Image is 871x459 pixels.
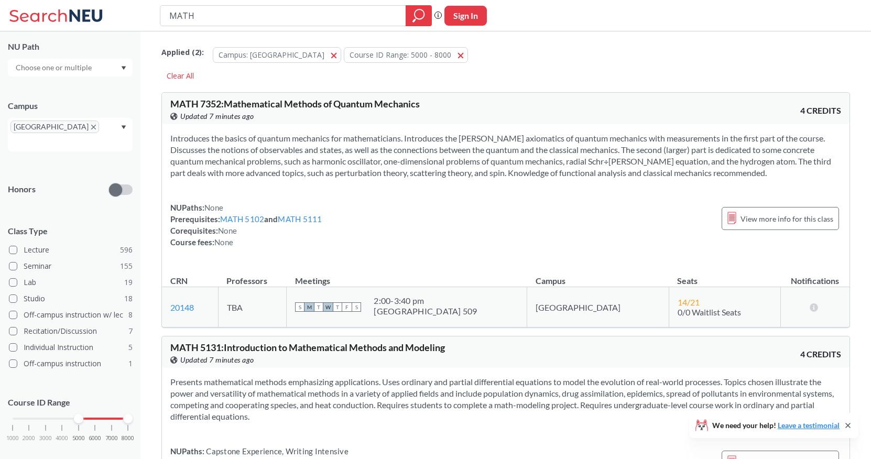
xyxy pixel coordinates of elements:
a: MATH 5111 [278,214,322,224]
td: [GEOGRAPHIC_DATA] [527,287,669,327]
span: T [314,302,323,312]
span: MATH 5131 : Introduction to Mathematical Methods and Modeling [170,342,445,353]
span: [GEOGRAPHIC_DATA]X to remove pill [10,121,99,133]
a: 20148 [170,302,194,312]
span: 19 [124,277,133,288]
span: MATH 7352 : Mathematical Methods of Quantum Mechanics [170,98,420,110]
span: 5 [128,342,133,353]
span: W [323,302,333,312]
span: Class Type [8,225,133,237]
th: Seats [669,265,781,287]
span: 4000 [56,435,68,441]
svg: Dropdown arrow [121,66,126,70]
span: 4 CREDITS [800,105,841,116]
label: Lecture [9,243,133,257]
button: Sign In [444,6,487,26]
svg: magnifying glass [412,8,425,23]
svg: X to remove pill [91,125,96,129]
span: T [333,302,342,312]
input: Choose one or multiple [10,61,99,74]
label: Individual Instruction [9,341,133,354]
div: NU Path [8,41,133,52]
label: Recitation/Discussion [9,324,133,338]
div: NUPaths: Prerequisites: and Corequisites: Course fees: [170,202,322,248]
span: None [214,237,233,247]
input: Class, professor, course number, "phrase" [168,7,398,25]
div: [GEOGRAPHIC_DATA]X to remove pillDropdown arrow [8,118,133,151]
label: Studio [9,292,133,305]
button: Campus: [GEOGRAPHIC_DATA] [213,47,341,63]
p: Course ID Range [8,397,133,409]
div: Campus [8,100,133,112]
a: MATH 5102 [220,214,264,224]
span: 4 CREDITS [800,348,841,360]
label: Seminar [9,259,133,273]
span: M [304,302,314,312]
div: Dropdown arrow [8,59,133,76]
span: None [218,226,237,235]
span: Applied ( 2 ): [161,47,204,58]
span: 155 [120,260,133,272]
span: 18 [124,293,133,304]
td: TBA [218,287,286,327]
span: 1000 [6,435,19,441]
a: Leave a testimonial [778,421,840,430]
section: Introduces the basics of quantum mechanics for mathematicians. Introduces the [PERSON_NAME] axiom... [170,133,841,179]
label: Off-campus instruction w/ lec [9,308,133,322]
span: Campus: [GEOGRAPHIC_DATA] [219,50,324,60]
div: CRN [170,275,188,287]
button: Course ID Range: 5000 - 8000 [344,47,468,63]
span: 5000 [72,435,85,441]
span: View more info for this class [741,212,833,225]
label: Lab [9,276,133,289]
span: 6000 [89,435,101,441]
span: Capstone Experience, Writing Intensive [204,446,349,456]
span: 7 [128,325,133,337]
span: Updated 7 minutes ago [180,111,254,122]
span: 596 [120,244,133,256]
span: 2000 [23,435,35,441]
div: magnifying glass [406,5,432,26]
div: [GEOGRAPHIC_DATA] 509 [374,306,477,316]
th: Professors [218,265,286,287]
span: 3000 [39,435,52,441]
span: S [352,302,361,312]
div: Clear All [161,68,199,84]
span: 8000 [122,435,134,441]
svg: Dropdown arrow [121,125,126,129]
th: Notifications [781,265,850,287]
span: 14 / 21 [678,297,700,307]
p: Honors [8,183,36,195]
span: None [204,203,223,212]
span: 7000 [105,435,118,441]
th: Meetings [287,265,527,287]
span: F [342,302,352,312]
span: 8 [128,309,133,321]
span: S [295,302,304,312]
label: Off-campus instruction [9,357,133,370]
span: 0/0 Waitlist Seats [678,307,741,317]
span: We need your help! [712,422,840,429]
div: 2:00 - 3:40 pm [374,296,477,306]
span: Updated 7 minutes ago [180,354,254,366]
span: 1 [128,358,133,369]
span: Course ID Range: 5000 - 8000 [350,50,451,60]
th: Campus [527,265,669,287]
section: Presents mathematical methods emphasizing applications. Uses ordinary and partial differential eq... [170,376,841,422]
